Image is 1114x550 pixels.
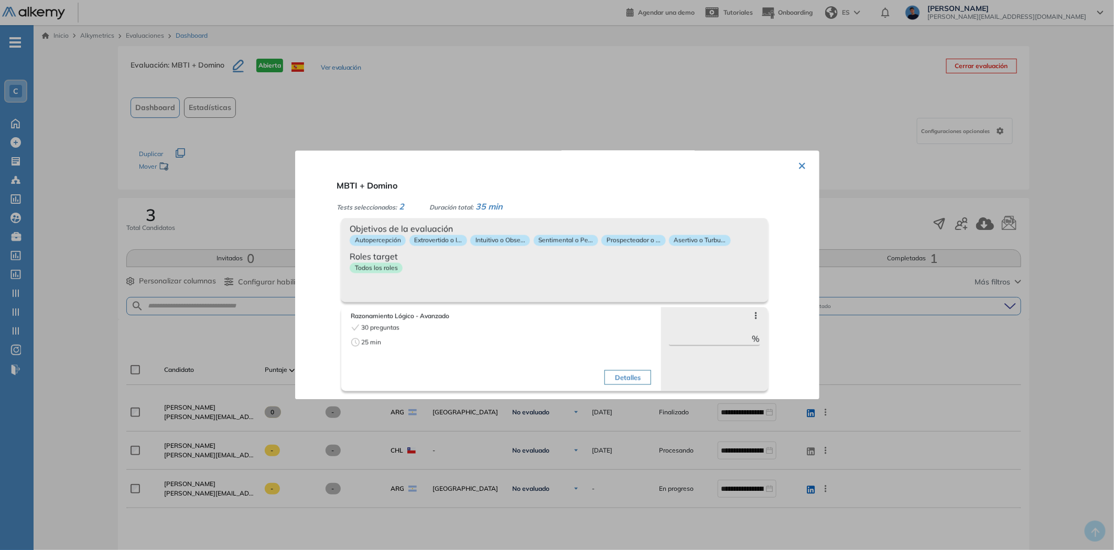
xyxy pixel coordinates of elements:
span: 30 preguntas [362,323,400,333]
p: Todos los roles [350,262,403,273]
p: Extrovertido o I... [409,235,467,246]
button: × [798,155,807,175]
p: Autopercepción [350,235,406,246]
button: Detalles [604,370,651,385]
span: 25 min [362,338,382,347]
span: check [351,324,360,332]
span: 35 min [476,202,503,212]
span: Roles target [350,250,760,262]
span: Tests seleccionados: [337,204,397,212]
span: clock-circle [351,338,360,347]
p: Intuitivo o Obse... [470,235,530,246]
p: Sentimental o Pe... [533,235,598,246]
span: % [752,333,760,345]
span: 2 [399,202,405,212]
span: Duración total: [430,204,474,212]
span: MBTI + Domino [337,181,398,191]
span: Objetivos de la evaluación [350,223,760,235]
p: Prospecteador o ... [601,235,665,246]
span: Razonamiento Lógico - Avanzado [351,312,652,321]
p: Asertivo o Turbu... [668,235,730,246]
